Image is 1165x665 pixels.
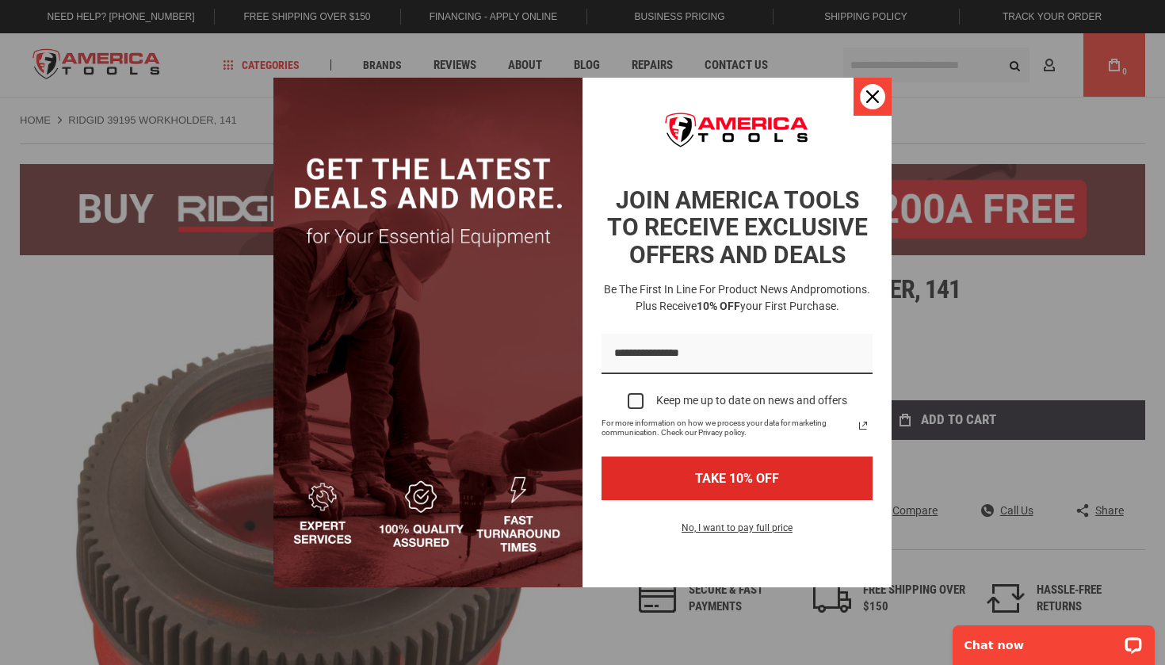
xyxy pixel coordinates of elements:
[697,300,740,312] strong: 10% OFF
[854,416,873,435] a: Read our Privacy Policy
[669,519,805,546] button: No, I want to pay full price
[854,416,873,435] svg: link icon
[656,394,847,407] div: Keep me up to date on news and offers
[607,186,868,269] strong: JOIN AMERICA TOOLS TO RECEIVE EXCLUSIVE OFFERS AND DEALS
[866,90,879,103] svg: close icon
[854,78,892,116] button: Close
[602,418,854,438] span: For more information on how we process your data for marketing communication. Check our Privacy p...
[602,457,873,500] button: TAKE 10% OFF
[598,281,876,315] h3: Be the first in line for product news and
[942,615,1165,665] iframe: LiveChat chat widget
[602,334,873,374] input: Email field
